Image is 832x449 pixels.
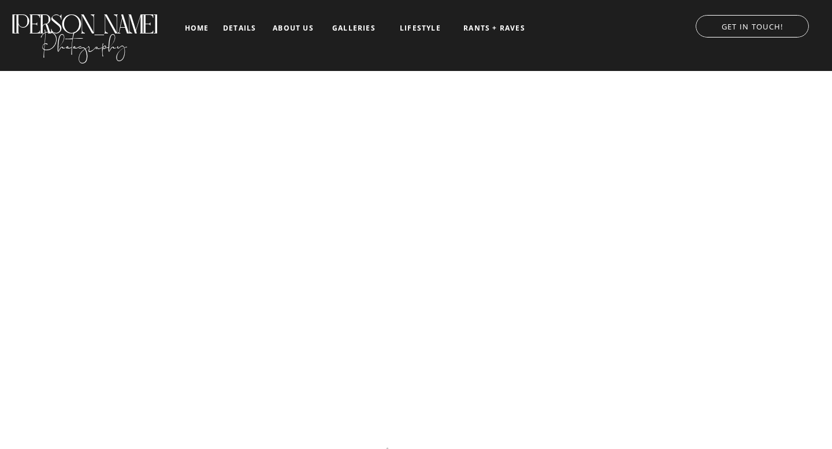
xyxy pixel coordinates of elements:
[269,24,317,32] a: about us
[252,328,580,339] h3: DOCUMENTARY-STYLE PHOTOGRAPHY WITH A TOUCH OF EDITORIAL FLAIR
[455,273,524,285] h2: & Worldwide
[183,24,210,32] a: home
[10,9,158,28] a: [PERSON_NAME]
[462,24,526,32] a: RANTS + RAVES
[223,24,256,31] a: details
[330,24,378,32] a: galleries
[391,24,450,32] a: LIFESTYLE
[146,292,686,325] h2: TELLING YOUR LOVE STORY
[684,19,820,31] a: GET IN TOUCH!
[10,23,158,61] a: Photography
[309,273,462,285] h1: Austin Wedding Photographer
